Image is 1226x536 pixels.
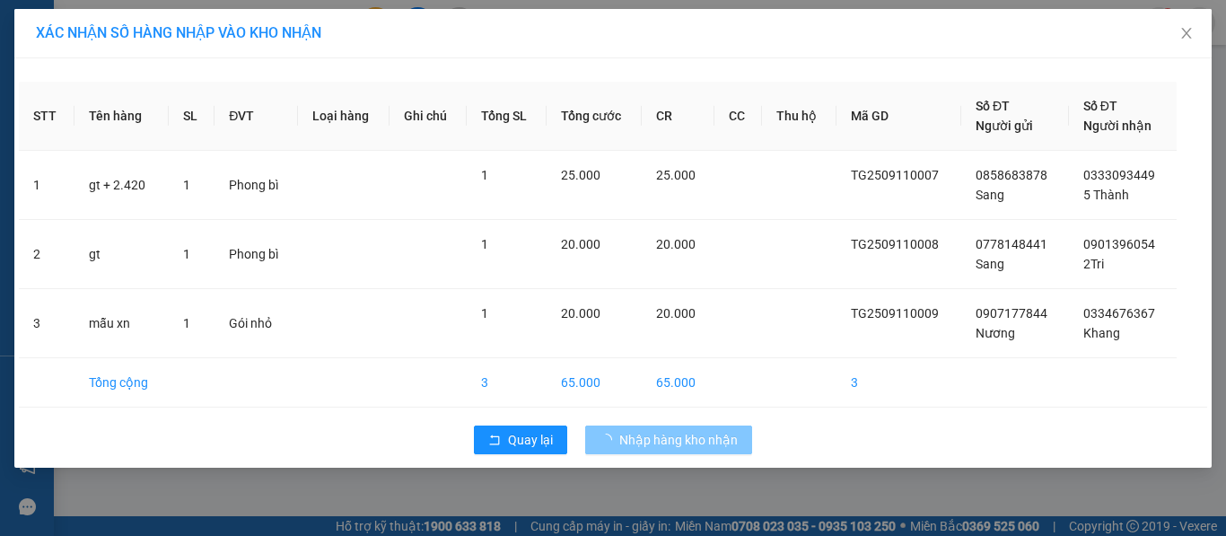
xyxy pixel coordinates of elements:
[714,82,763,151] th: CC
[976,257,1004,271] span: Sang
[139,59,220,76] span: 0917813096
[36,24,321,41] span: XÁC NHẬN SỐ HÀNG NHẬP VÀO KHO NHẬN
[50,20,97,37] span: Quận 5
[139,40,161,57] span: Hải
[7,125,117,142] span: 1 - Kiện vừa (cốt)
[257,123,267,143] span: 1
[851,168,939,182] span: TG2509110007
[74,289,169,358] td: mẫu xn
[851,237,939,251] span: TG2509110008
[19,220,74,289] td: 2
[183,178,190,192] span: 1
[851,306,939,321] span: TG2509110009
[467,82,547,151] th: Tổng SL
[585,426,752,454] button: Nhập hàng kho nhận
[976,119,1033,133] span: Người gửi
[74,82,169,151] th: Tên hàng
[29,94,37,111] span: 0
[836,82,961,151] th: Mã GD
[1083,306,1155,321] span: 0334676367
[1083,326,1120,340] span: Khang
[547,82,642,151] th: Tổng cước
[976,188,1004,202] span: Sang
[7,40,95,57] span: thịnh phát lộc
[19,82,74,151] th: STT
[74,358,169,408] td: Tổng cộng
[139,20,267,37] p: Nhận:
[1083,168,1155,182] span: 0333093449
[183,316,190,330] span: 1
[177,20,227,37] span: Bến Tre
[137,91,267,115] td: CC:
[1161,9,1212,59] button: Close
[656,237,696,251] span: 20.000
[488,434,501,448] span: rollback
[467,358,547,408] td: 3
[19,289,74,358] td: 3
[836,358,961,408] td: 3
[1179,26,1194,40] span: close
[976,99,1010,113] span: Số ĐT
[656,168,696,182] span: 25.000
[561,168,600,182] span: 25.000
[215,289,298,358] td: Gói nhỏ
[169,82,215,151] th: SL
[508,430,553,450] span: Quay lại
[547,358,642,408] td: 65.000
[298,82,390,151] th: Loại hàng
[1083,99,1117,113] span: Số ĐT
[74,220,169,289] td: gt
[561,237,600,251] span: 20.000
[619,430,738,450] span: Nhập hàng kho nhận
[7,20,136,37] p: Gửi từ:
[1083,119,1152,133] span: Người nhận
[600,434,619,446] span: loading
[474,426,567,454] button: rollbackQuay lại
[6,91,138,115] td: CR:
[161,94,205,111] span: 80.000
[390,82,467,151] th: Ghi chú
[976,168,1047,182] span: 0858683878
[74,151,169,220] td: gt + 2.420
[976,306,1047,321] span: 0907177844
[183,247,190,261] span: 1
[481,168,488,182] span: 1
[1083,257,1104,271] span: 2Tri
[215,82,298,151] th: ĐVT
[236,125,257,142] span: SL:
[215,151,298,220] td: Phong bì
[7,59,88,76] span: 0919777987
[19,151,74,220] td: 1
[215,220,298,289] td: Phong bì
[976,237,1047,251] span: 0778148441
[481,306,488,321] span: 1
[561,306,600,321] span: 20.000
[656,306,696,321] span: 20.000
[976,326,1015,340] span: Nương
[642,82,714,151] th: CR
[1083,188,1129,202] span: 5 Thành
[642,358,714,408] td: 65.000
[1083,237,1155,251] span: 0901396054
[481,237,488,251] span: 1
[762,82,836,151] th: Thu hộ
